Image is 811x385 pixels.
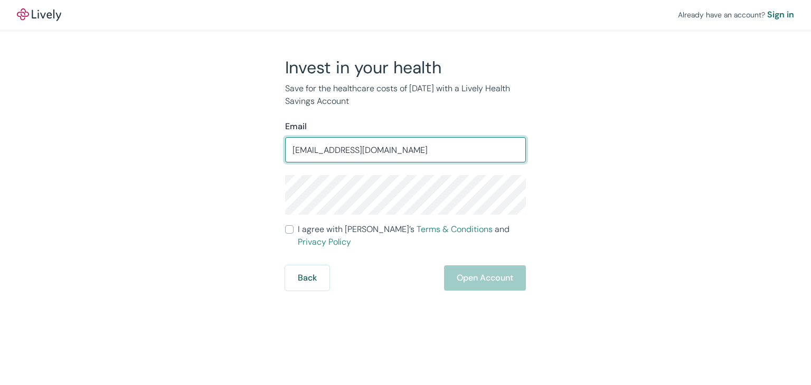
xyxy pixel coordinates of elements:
[678,8,794,21] div: Already have an account?
[298,236,351,247] a: Privacy Policy
[417,224,493,235] a: Terms & Conditions
[285,265,329,291] button: Back
[285,120,307,133] label: Email
[285,82,526,108] p: Save for the healthcare costs of [DATE] with a Lively Health Savings Account
[17,8,61,21] img: Lively
[298,223,526,248] span: I agree with [PERSON_NAME]’s and
[767,8,794,21] a: Sign in
[17,8,61,21] a: LivelyLively
[285,57,526,78] h2: Invest in your health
